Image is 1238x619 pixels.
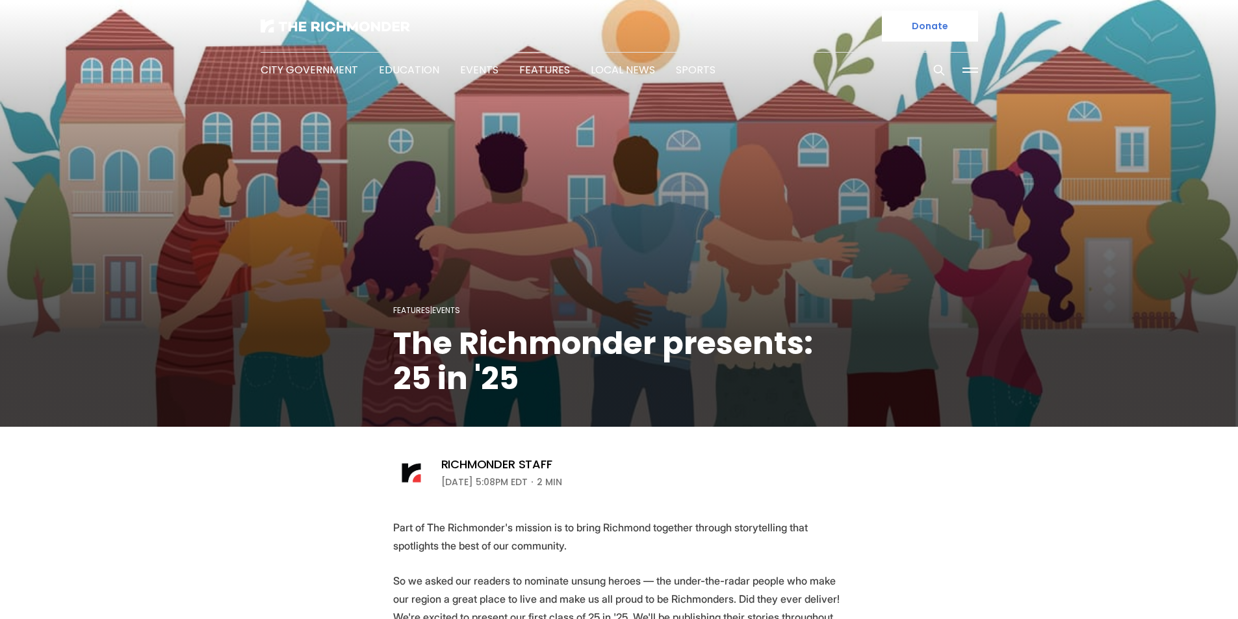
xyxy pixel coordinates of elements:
[393,326,845,396] h1: The Richmonder presents: 25 in '25
[460,62,498,77] a: Events
[676,62,716,77] a: Sports
[1128,555,1238,619] iframe: portal-trigger
[929,60,949,80] button: Search this site
[393,518,845,555] p: Part of The Richmonder's mission is to bring Richmond together through storytelling that spotligh...
[432,305,460,316] a: Events
[393,305,430,316] a: Features
[379,62,439,77] a: Education
[441,474,528,490] time: [DATE] 5:08PM EDT
[537,474,562,490] span: 2 min
[882,10,978,42] a: Donate
[591,62,655,77] a: Local News
[441,457,552,472] a: Richmonder Staff
[393,455,430,491] img: Richmonder Staff
[261,19,410,32] img: The Richmonder
[393,303,845,318] div: |
[261,62,358,77] a: City Government
[519,62,570,77] a: Features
